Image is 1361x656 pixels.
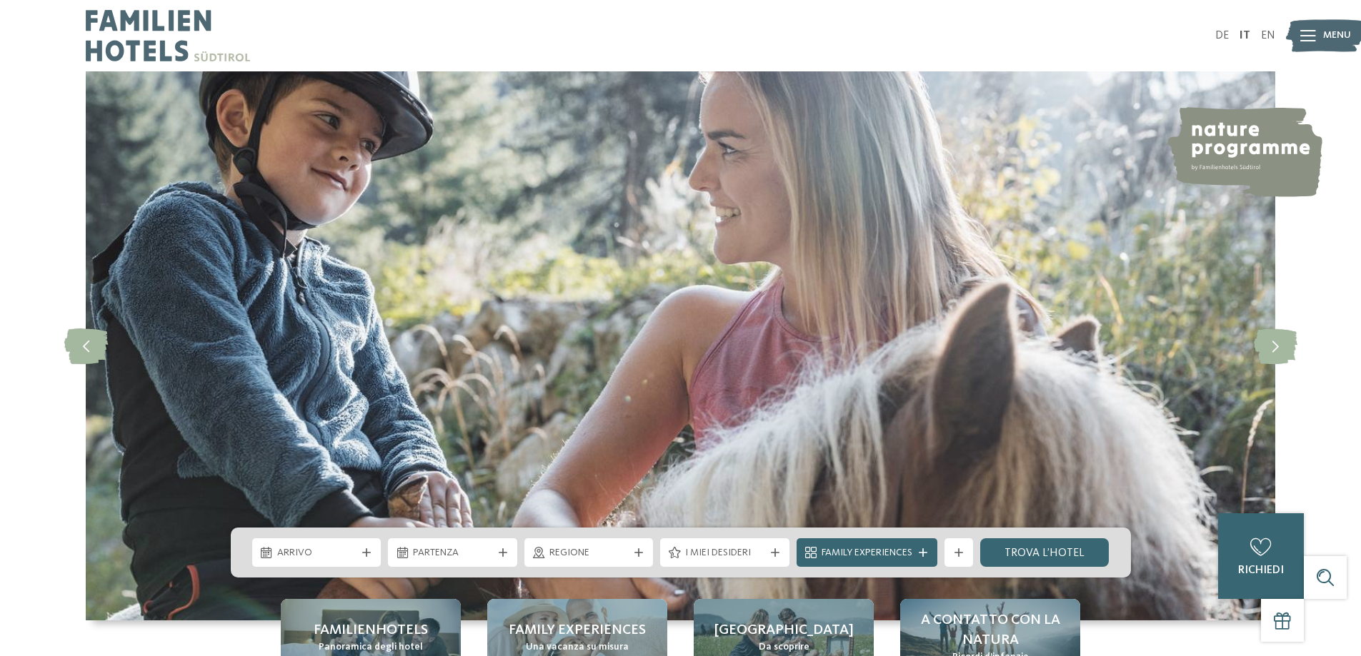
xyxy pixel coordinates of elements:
span: Family experiences [509,620,646,640]
a: richiedi [1218,513,1304,599]
img: nature programme by Familienhotels Südtirol [1165,107,1322,197]
span: Da scoprire [759,640,809,655]
span: Una vacanza su misura [526,640,629,655]
span: Arrivo [277,546,357,560]
span: Panoramica degli hotel [319,640,423,655]
a: DE [1215,30,1229,41]
span: Menu [1323,29,1351,43]
span: [GEOGRAPHIC_DATA] [714,620,854,640]
span: I miei desideri [685,546,764,560]
span: richiedi [1238,565,1284,576]
span: Family Experiences [822,546,912,560]
a: IT [1240,30,1250,41]
span: A contatto con la natura [914,610,1066,650]
img: Family hotel Alto Adige: the happy family places! [86,71,1275,620]
span: Regione [549,546,629,560]
span: Partenza [413,546,492,560]
a: trova l’hotel [980,538,1110,567]
span: Familienhotels [314,620,428,640]
a: EN [1261,30,1275,41]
